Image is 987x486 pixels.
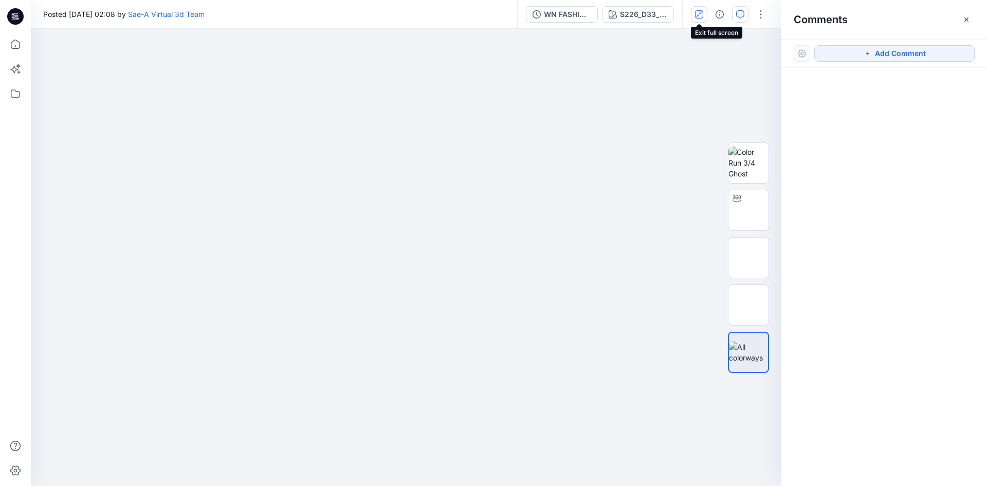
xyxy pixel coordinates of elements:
div: S226_D33_WN_AOP_30_2 [620,9,667,20]
button: Details [711,6,728,23]
h2: Comments [794,13,848,26]
button: S226_D33_WN_AOP_30_2 [602,6,674,23]
button: Add Comment [814,45,975,62]
a: Sae-A Virtual 3d Team [128,10,205,19]
div: WN FASHION SEPARATES TOP 1_REV2(MOVE THE BOW FROM BACK TO FRONT)_FULL COLORWAYS [544,9,591,20]
button: WN FASHION SEPARATES TOP 1_REV2(MOVE THE BOW FROM BACK TO FRONT)_FULL COLORWAYS [526,6,598,23]
img: All colorways [729,341,768,363]
span: Posted [DATE] 02:08 by [43,9,205,20]
img: Color Run 3/4 Ghost [728,147,769,179]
